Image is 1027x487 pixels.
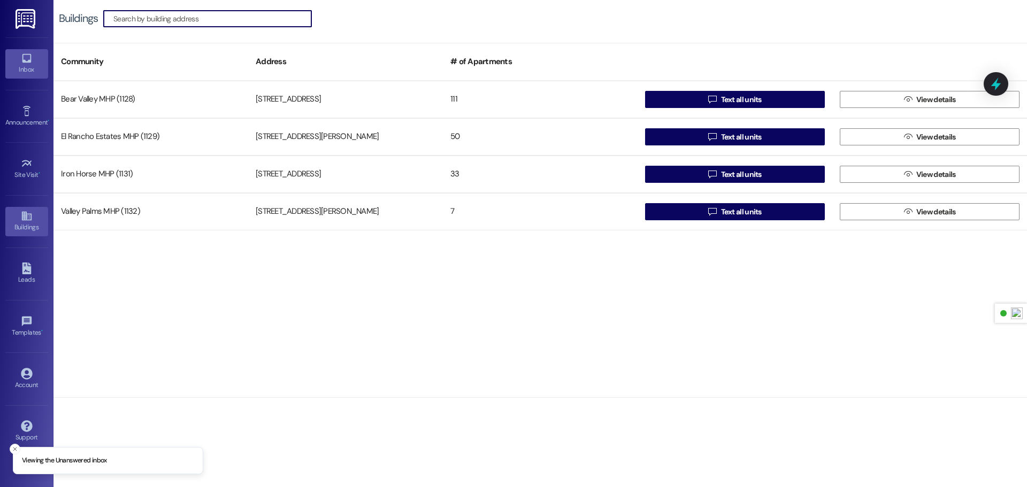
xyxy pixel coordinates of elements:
[645,91,825,108] button: Text all units
[53,89,248,110] div: Bear Valley MHP (1128)
[904,207,912,216] i: 
[645,166,825,183] button: Text all units
[904,133,912,141] i: 
[5,154,48,183] a: Site Visit •
[904,170,912,179] i: 
[248,164,443,185] div: [STREET_ADDRESS]
[5,207,48,236] a: Buildings
[916,94,956,105] span: View details
[443,164,638,185] div: 33
[5,49,48,78] a: Inbox
[916,132,956,143] span: View details
[443,201,638,222] div: 7
[5,417,48,446] a: Support
[904,95,912,104] i: 
[721,94,762,105] span: Text all units
[721,206,762,218] span: Text all units
[53,201,248,222] div: Valley Palms MHP (1132)
[443,49,638,75] div: # of Apartments
[443,89,638,110] div: 111
[840,128,1020,145] button: View details
[16,9,37,29] img: ResiDesk Logo
[645,128,825,145] button: Text all units
[708,170,716,179] i: 
[721,169,762,180] span: Text all units
[113,11,311,26] input: Search by building address
[39,169,40,177] span: •
[840,166,1020,183] button: View details
[248,89,443,110] div: [STREET_ADDRESS]
[53,126,248,148] div: El Rancho Estates MHP (1129)
[53,49,248,75] div: Community
[916,169,956,180] span: View details
[443,126,638,148] div: 50
[708,133,716,141] i: 
[708,95,716,104] i: 
[708,207,716,216] i: 
[721,132,762,143] span: Text all units
[5,365,48,393] a: Account
[916,206,956,218] span: View details
[5,312,48,341] a: Templates •
[59,13,98,24] div: Buildings
[645,203,825,220] button: Text all units
[10,444,20,454] button: Close toast
[5,259,48,288] a: Leads
[840,203,1020,220] button: View details
[53,164,248,185] div: Iron Horse MHP (1131)
[22,456,107,466] p: Viewing the Unanswered inbox
[48,117,49,125] span: •
[248,49,443,75] div: Address
[41,327,43,335] span: •
[248,126,443,148] div: [STREET_ADDRESS][PERSON_NAME]
[840,91,1020,108] button: View details
[248,201,443,222] div: [STREET_ADDRESS][PERSON_NAME]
